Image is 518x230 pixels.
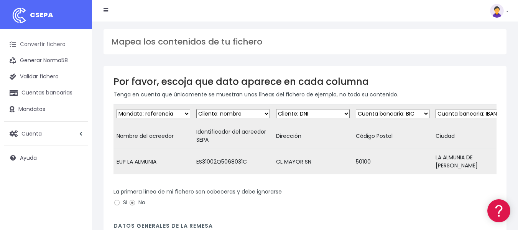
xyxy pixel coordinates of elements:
[4,53,88,69] a: Generar Norma58
[193,123,273,149] td: Identificador del acreedor SEPA
[353,149,432,175] td: 50100
[353,123,432,149] td: Código Postal
[273,123,353,149] td: Dirección
[432,149,512,175] td: LA ALMUNIA DE [PERSON_NAME]
[10,6,29,25] img: logo
[113,149,193,175] td: EUP LA ALMUNIA
[21,129,42,137] span: Cuenta
[432,123,512,149] td: Ciudad
[490,4,504,18] img: profile
[129,199,145,207] label: No
[4,150,88,166] a: Ayuda
[113,188,282,196] label: La primera línea de mi fichero son cabeceras y debe ignorarse
[273,149,353,175] td: CL MAYOR SN
[4,69,88,85] a: Validar fichero
[113,123,193,149] td: Nombre del acreedor
[4,126,88,142] a: Cuenta
[4,85,88,101] a: Cuentas bancarias
[30,10,53,20] span: CSEPA
[4,36,88,53] a: Convertir fichero
[113,76,497,87] h3: Por favor, escoja que dato aparece en cada columna
[111,37,499,47] h3: Mapea los contenidos de tu fichero
[113,199,127,207] label: Si
[4,101,88,117] a: Mandatos
[20,154,37,162] span: Ayuda
[193,149,273,175] td: ES31002Q5068031C
[113,90,497,99] p: Tenga en cuenta que únicamente se muestran unas líneas del fichero de ejemplo, no todo su contenido.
